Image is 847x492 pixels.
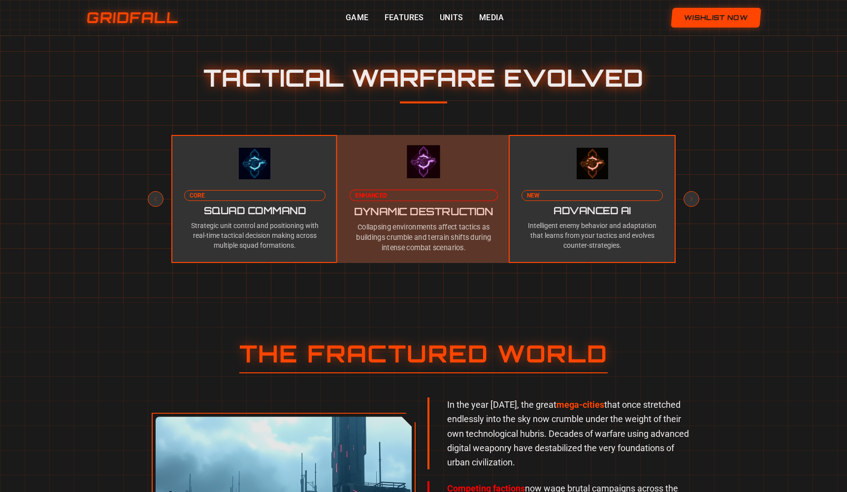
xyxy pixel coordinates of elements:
[577,148,608,179] img: Advanced AI system interface
[95,66,752,90] h2: TACTICAL WARFARE EVOLVED
[407,145,440,178] img: Dynamic Destruction environmental effects
[184,221,326,250] p: Strategic unit control and positioning with real-time tactical decision making across multiple sq...
[556,399,604,410] span: mega-cities
[239,342,608,365] h2: THE FRACTURED WORLD
[671,8,761,28] button: WISHLIST NOW
[349,222,497,253] p: Collapsing environments affect tactics as buildings crumble and terrain shifts during intense com...
[435,397,691,469] p: In the year [DATE], the great that once stretched endlessly into the sky now crumble under the we...
[479,12,504,24] button: MEDIA
[521,221,663,250] p: Intelligent enemy behavior and adaptation that learns from your tactics and evolves counter-strat...
[86,9,179,27] h1: GRIDFALL
[346,12,369,24] button: GAME
[440,12,463,24] button: UNITS
[385,12,424,24] button: FEATURES
[239,148,270,179] img: Squad Command tactical interface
